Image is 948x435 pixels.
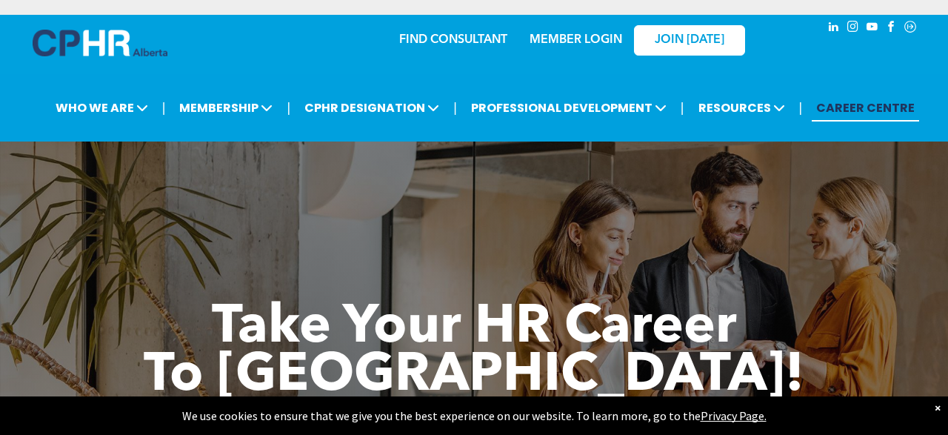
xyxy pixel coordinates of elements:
[212,302,737,355] span: Take Your HR Career
[902,19,918,39] a: Social network
[825,19,841,39] a: linkedin
[935,400,941,415] div: Dismiss notification
[634,25,745,56] a: JOIN [DATE]
[812,94,919,122] a: CAREER CENTRE
[467,94,671,122] span: PROFESSIONAL DEVELOPMENT
[399,34,507,46] a: FIND CONSULTANT
[175,94,277,122] span: MEMBERSHIP
[33,30,167,56] img: A blue and white logo for cp alberta
[844,19,861,39] a: instagram
[162,93,166,123] li: |
[144,350,804,403] span: To [GEOGRAPHIC_DATA]!
[287,93,290,123] li: |
[681,93,684,123] li: |
[530,34,622,46] a: MEMBER LOGIN
[864,19,880,39] a: youtube
[453,93,457,123] li: |
[883,19,899,39] a: facebook
[694,94,790,122] span: RESOURCES
[655,33,724,47] span: JOIN [DATE]
[51,94,153,122] span: WHO WE ARE
[799,93,803,123] li: |
[300,94,444,122] span: CPHR DESIGNATION
[701,408,767,423] a: Privacy Page.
